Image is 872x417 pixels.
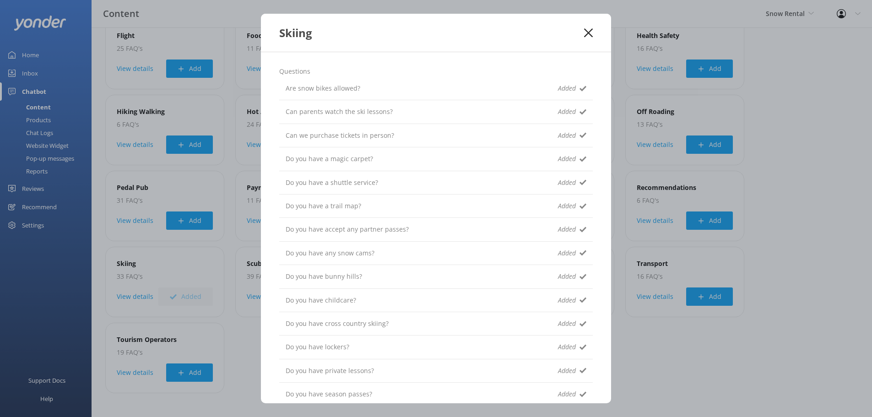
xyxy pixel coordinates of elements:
[286,319,389,329] p: Do you have cross country skiing?
[286,201,361,211] p: Do you have a trail map?
[558,201,576,211] p: Added
[286,154,373,164] p: Do you have a magic carpet?
[558,342,576,352] p: Added
[286,271,362,282] p: Do you have bunny hills?
[286,107,393,117] p: Can parents watch the ski lessons?
[286,248,374,258] p: Do you have any snow cams?
[558,107,576,117] p: Added
[279,66,593,77] p: Questions
[558,154,576,164] p: Added
[584,28,593,38] button: Close
[558,248,576,258] p: Added
[558,224,576,234] p: Added
[558,83,576,93] p: Added
[286,389,372,399] p: Do you have season passes?
[558,130,576,141] p: Added
[286,224,409,234] p: Do you have accept any partner passes?
[558,178,576,188] p: Added
[558,271,576,282] p: Added
[558,295,576,305] p: Added
[558,366,576,376] p: Added
[286,295,356,305] p: Do you have childcare?
[286,342,349,352] p: Do you have lockers?
[286,83,360,93] p: Are snow bikes allowed?
[286,178,378,188] p: Do you have a shuttle service?
[286,366,374,376] p: Do you have private lessons?
[558,389,576,399] p: Added
[558,319,576,329] p: Added
[279,25,584,40] div: Skiing
[286,130,394,141] p: Can we purchase tickets in person?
